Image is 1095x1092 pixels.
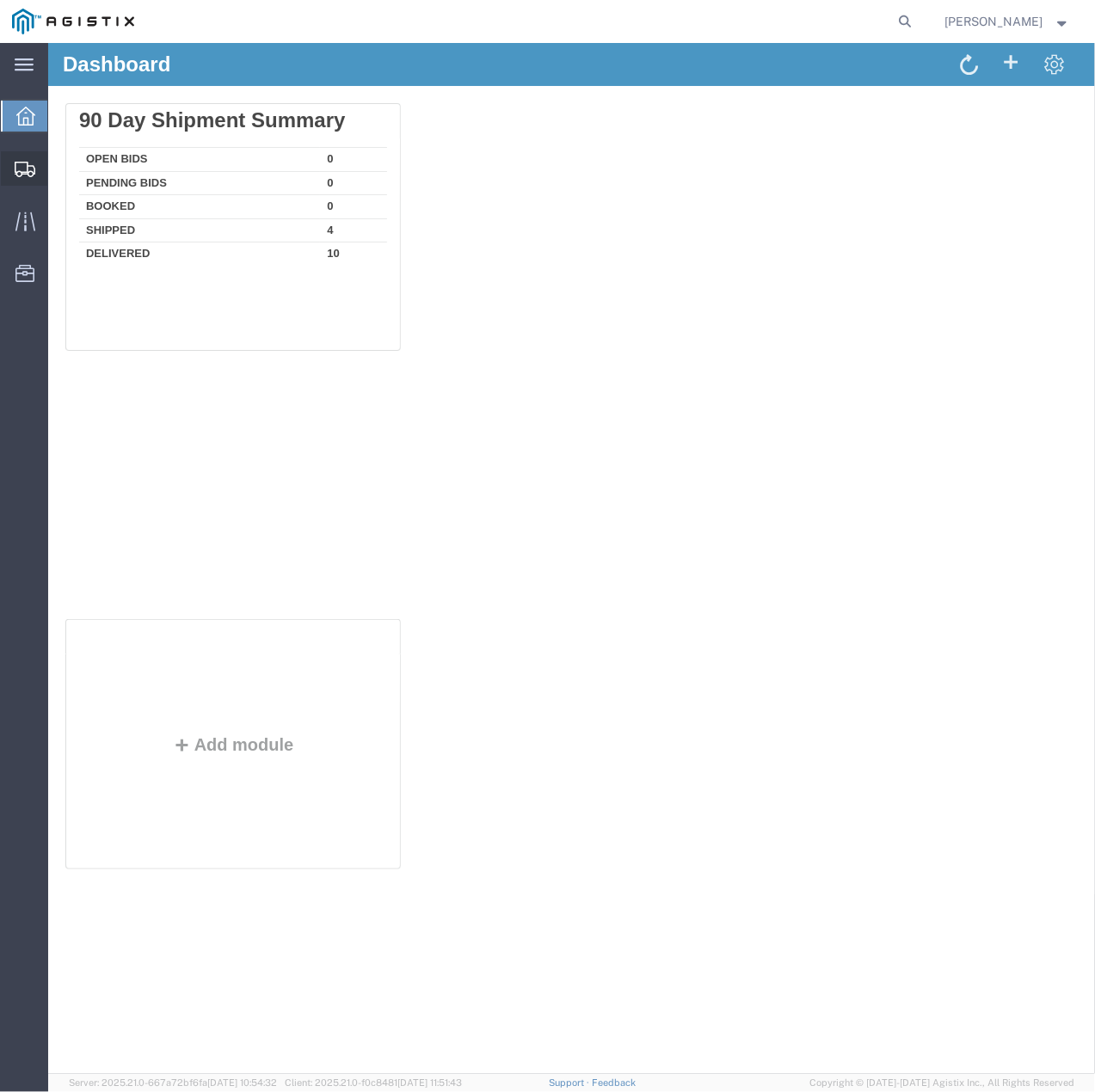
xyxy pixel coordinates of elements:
td: Booked [31,152,272,176]
span: [DATE] 10:54:32 [207,1077,277,1088]
iframe: FS Legacy Container [48,43,1095,1074]
span: Copyright © [DATE]-[DATE] Agistix Inc., All Rights Reserved [809,1076,1074,1090]
button: [PERSON_NAME] [944,11,1072,32]
a: Support [549,1077,592,1088]
td: 0 [272,128,339,152]
span: Client: 2025.21.0-f0c8481 [285,1077,462,1088]
button: Add module [120,692,251,711]
td: Delivered [31,199,272,219]
span: Eric Timmerman [945,12,1043,31]
td: 4 [272,175,339,199]
img: logo [12,9,134,34]
td: Pending Bids [31,128,272,152]
td: 0 [272,152,339,176]
td: 0 [272,105,339,129]
td: Shipped [31,175,272,199]
a: Feedback [592,1077,636,1088]
td: 10 [272,199,339,219]
span: [DATE] 11:51:43 [397,1077,462,1088]
span: Server: 2025.21.0-667a72bf6fa [69,1077,277,1088]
